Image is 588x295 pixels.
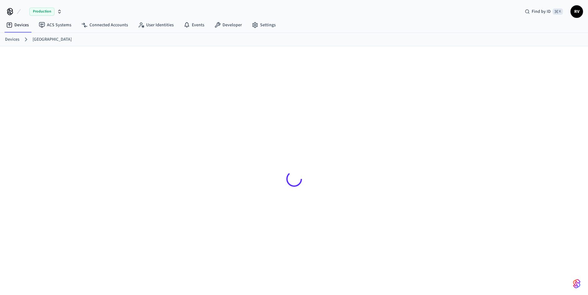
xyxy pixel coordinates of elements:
[5,36,19,43] a: Devices
[33,36,72,43] a: [GEOGRAPHIC_DATA]
[1,19,34,31] a: Devices
[570,5,583,18] button: RV
[133,19,179,31] a: User Identities
[34,19,76,31] a: ACS Systems
[520,6,568,17] div: Find by ID⌘ K
[247,19,281,31] a: Settings
[29,8,54,16] span: Production
[179,19,209,31] a: Events
[532,8,551,15] span: Find by ID
[209,19,247,31] a: Developer
[573,279,580,289] img: SeamLogoGradient.69752ec5.svg
[553,8,563,15] span: ⌘ K
[571,6,582,17] span: RV
[76,19,133,31] a: Connected Accounts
